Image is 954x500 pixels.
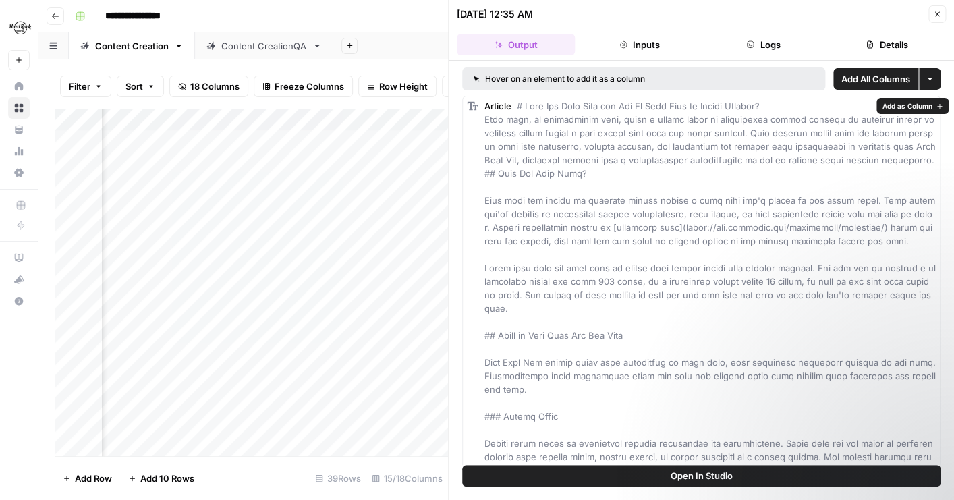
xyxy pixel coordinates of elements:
[8,97,30,119] a: Browse
[8,290,30,312] button: Help + Support
[75,472,112,485] span: Add Row
[8,247,30,269] a: AirOps Academy
[140,472,194,485] span: Add 10 Rows
[8,162,30,184] a: Settings
[671,469,733,482] span: Open In Studio
[117,76,164,97] button: Sort
[69,32,195,59] a: Content Creation
[876,98,949,114] button: Add as Column
[484,101,511,111] span: Article
[8,269,30,290] button: What's new?
[8,76,30,97] a: Home
[190,80,240,93] span: 18 Columns
[120,468,202,489] button: Add 10 Rows
[8,119,30,140] a: Your Data
[828,34,946,55] button: Details
[8,140,30,162] a: Usage
[462,465,941,487] button: Open In Studio
[125,80,143,93] span: Sort
[366,468,448,489] div: 15/18 Columns
[841,72,910,86] span: Add All Columns
[254,76,353,97] button: Freeze Columns
[8,11,30,45] button: Workspace: Hard Rock Digital
[95,39,169,53] div: Content Creation
[358,76,437,97] button: Row Height
[379,80,428,93] span: Row Height
[169,76,248,97] button: 18 Columns
[457,34,575,55] button: Output
[221,39,307,53] div: Content CreationQA
[9,269,29,289] div: What's new?
[275,80,344,93] span: Freeze Columns
[833,68,918,90] button: Add All Columns
[8,16,32,40] img: Hard Rock Digital Logo
[60,76,111,97] button: Filter
[55,468,120,489] button: Add Row
[69,80,90,93] span: Filter
[195,32,333,59] a: Content CreationQA
[473,73,730,85] div: Hover on an element to add it as a column
[704,34,822,55] button: Logs
[882,101,932,111] span: Add as Column
[310,468,366,489] div: 39 Rows
[580,34,698,55] button: Inputs
[457,7,533,21] div: [DATE] 12:35 AM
